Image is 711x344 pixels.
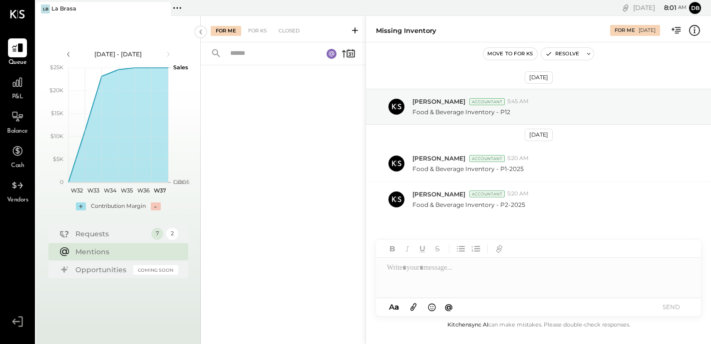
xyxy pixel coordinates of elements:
div: Mentions [75,247,173,257]
div: + [76,202,86,210]
text: W35 [120,187,132,194]
span: Balance [7,127,28,136]
span: P&L [12,93,23,102]
text: $10K [50,133,63,140]
span: a [394,302,399,312]
span: [PERSON_NAME] [412,97,465,106]
p: Food & Beverage Inventory - P2-2025 [412,200,525,209]
button: Add URL [493,242,506,255]
div: [DATE] - [DATE] [76,50,161,58]
span: [PERSON_NAME] [412,190,465,198]
span: am [678,4,687,11]
div: Accountant [469,190,505,197]
div: Contribution Margin [91,202,146,210]
span: [PERSON_NAME] [412,154,465,163]
button: Underline [416,242,429,255]
text: W36 [137,187,149,194]
button: @ [442,301,456,313]
p: Food & Beverage Inventory - P12 [412,108,510,116]
button: Aa [386,302,402,313]
text: W34 [103,187,116,194]
div: - [151,202,161,210]
text: Labor [173,178,188,185]
text: W33 [87,187,99,194]
a: Vendors [0,176,34,205]
div: [DATE] [633,3,687,12]
div: For KS [243,26,272,36]
div: Missing Inventory [376,26,436,35]
button: Strikethrough [431,242,444,255]
text: 0 [60,178,63,185]
a: P&L [0,73,34,102]
text: Sales [173,64,188,71]
div: [DATE] [525,71,553,84]
button: db [689,2,701,14]
span: 5:20 AM [507,155,529,163]
span: 5:45 AM [507,98,529,106]
button: Resolve [541,48,583,60]
span: @ [445,302,453,312]
span: Queue [8,58,27,67]
button: Italic [401,242,414,255]
div: 7 [151,228,163,240]
button: SEND [651,300,691,314]
div: La Brasa [51,5,76,13]
div: Accountant [469,155,505,162]
div: Accountant [469,98,505,105]
button: Unordered List [454,242,467,255]
text: $5K [53,156,63,163]
div: [DATE] [639,27,656,34]
a: Queue [0,38,34,67]
text: W37 [153,187,166,194]
div: For Me [615,27,635,34]
div: Requests [75,229,146,239]
text: $20K [49,87,63,94]
a: Balance [0,107,34,136]
div: LB [41,4,50,13]
div: 2 [166,228,178,240]
div: For Me [211,26,241,36]
div: Opportunities [75,265,128,275]
button: Ordered List [469,242,482,255]
button: Move to for ks [483,48,537,60]
p: Food & Beverage Inventory - P1-2025 [412,165,524,173]
div: [DATE] [525,129,553,141]
a: Cash [0,142,34,171]
span: 5:20 AM [507,190,529,198]
div: Coming Soon [133,265,178,275]
text: $25K [50,64,63,71]
text: $15K [51,110,63,117]
div: copy link [621,2,631,13]
button: Bold [386,242,399,255]
span: Cash [11,162,24,171]
span: 8 : 01 [657,3,677,12]
span: Vendors [7,196,28,205]
text: W32 [70,187,82,194]
div: Closed [274,26,305,36]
